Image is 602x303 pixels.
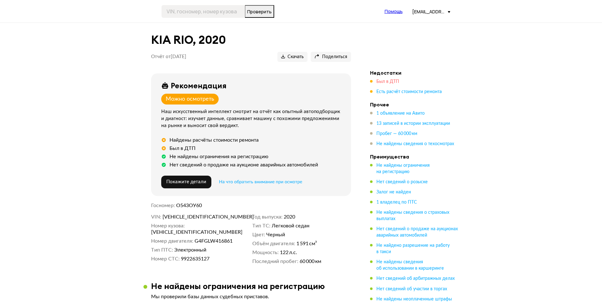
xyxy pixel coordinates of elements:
span: 60 000 км [300,258,321,265]
span: Нет сведений о продаже на аукционах аварийных автомобилей [376,227,458,238]
dt: Номер двигателя [151,238,193,244]
div: [EMAIL_ADDRESS][DOMAIN_NAME] [412,9,450,15]
h3: Не найдены ограничения на регистрацию [151,281,325,291]
span: [VEHICLE_IDENTIFICATION_NUMBER] [162,214,235,220]
p: Отчёт от [DATE] [151,54,186,60]
span: 9922635127 [181,256,209,262]
span: G4FGLW416861 [195,238,233,244]
span: Помощь [385,8,403,14]
span: Не найдено разрешение на работу в такси [376,243,450,254]
span: Легковой седан [272,223,309,229]
p: Мы проверили базы данных судебных приставов. [151,293,351,300]
span: 13 записей в истории эксплуатации [376,121,450,126]
span: Нет сведений об арбитражных делах [376,276,455,281]
span: Покажите детали [166,179,206,184]
span: Поделиться [314,55,347,59]
span: Проверить [247,9,272,15]
button: Поделиться [311,52,351,62]
h4: Недостатки [370,70,459,76]
span: Пробег — 60 000 км [376,131,417,136]
span: Не найдены неоплаченные штрафы [376,297,452,301]
span: 1 объявление на Авито [376,111,425,116]
dt: Мощность [252,249,279,256]
div: Рекомендация [171,81,227,90]
dt: Номер СТС [151,256,180,262]
h4: Прочее [370,101,459,108]
span: Электронный [174,247,206,253]
h1: KIA RIO, 2020 [151,33,351,47]
div: Нет сведений о продаже на аукционе аварийных автомобилей [169,162,318,168]
div: Можно осмотреть [166,96,214,103]
button: Проверить [245,5,274,18]
span: Есть расчёт стоимости ремонта [376,90,442,94]
div: Был в ДТП [169,145,195,151]
span: Был в ДТП [376,79,399,84]
dt: Последний пробег [252,258,298,265]
span: Не найдены сведения о страховых выплатах [376,210,449,221]
dt: Год выпуска [252,214,282,220]
button: Скачать [277,52,308,62]
dt: Цвет [252,232,265,238]
dt: Тип ТС [252,223,270,229]
span: Не найдены ограничения на регистрацию [376,163,430,174]
input: VIN, госномер, номер кузова [162,5,245,18]
span: 2020 [284,214,295,220]
span: О543ОУ60 [176,203,202,208]
span: 1 владелец по ПТС [376,200,417,205]
span: Нет сведений о розыске [376,180,428,184]
span: [VEHICLE_IDENTIFICATION_NUMBER] [151,229,224,235]
span: Черный [266,232,285,238]
span: Не найдены сведения об использовании в каршеринге [376,260,444,271]
span: 1 591 см³ [296,240,317,247]
span: Скачать [281,55,304,59]
dt: Объём двигателя [252,240,295,247]
dt: VIN [151,214,161,220]
div: Найдены расчёты стоимости ремонта [169,137,259,143]
div: Наш искусственный интеллект смотрит на отчёт как опытный автоподборщик и диагност: изучает данные... [161,108,343,129]
dt: Номер кузова [151,223,185,229]
span: Залог не найден [376,190,411,194]
button: Покажите детали [161,176,211,188]
span: Нет сведений об участии в торгах [376,287,447,291]
span: Не найдены сведения о техосмотрах [376,142,454,146]
div: Не найдены ограничения на регистрацию [169,153,268,160]
a: Помощь [385,8,403,15]
span: 122 л.с. [280,249,297,256]
dt: Тип ПТС [151,247,173,253]
h4: Преимущества [370,153,459,160]
dt: Госномер [151,202,175,209]
span: На что обратить внимание при осмотре [219,180,302,184]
